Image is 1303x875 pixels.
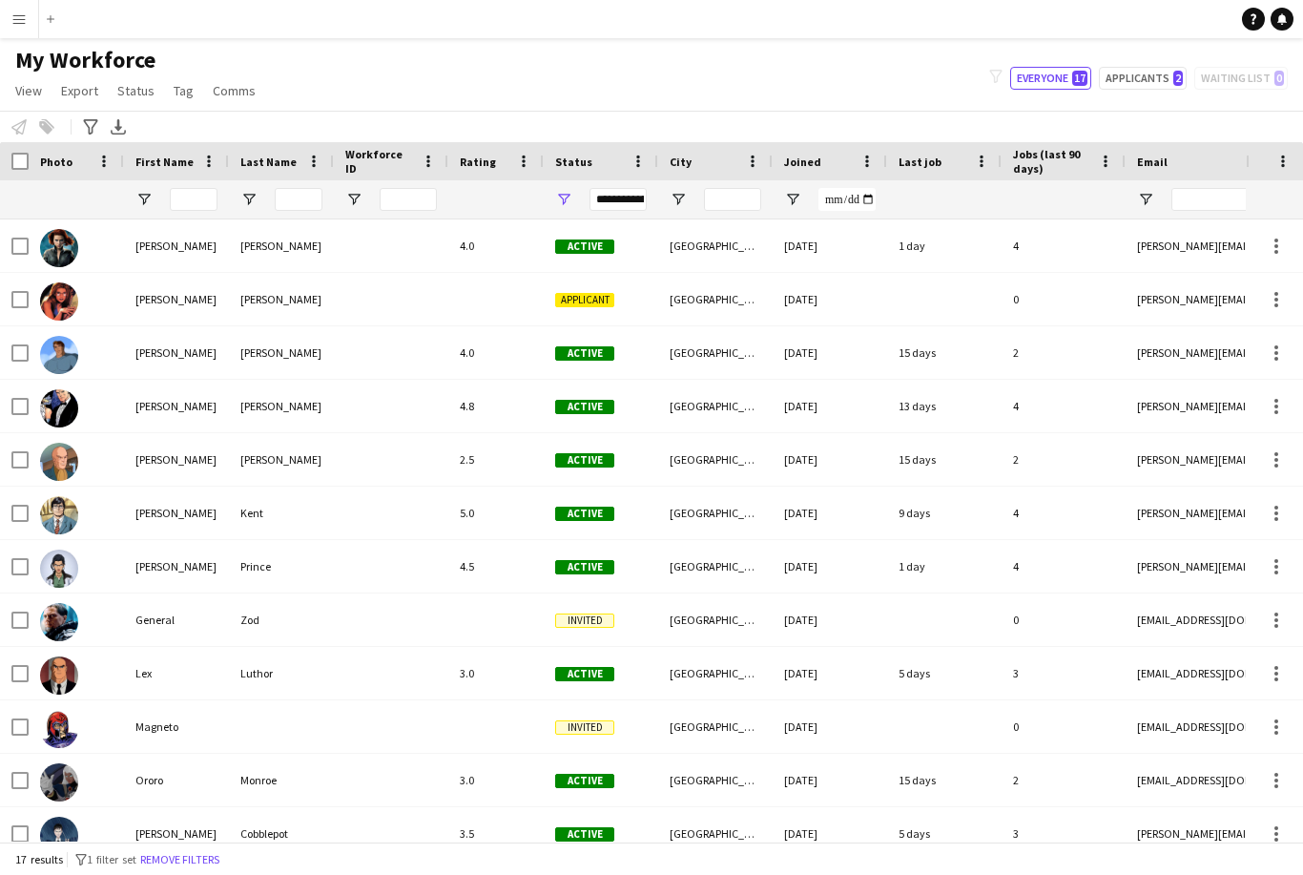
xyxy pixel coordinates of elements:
div: 4.0 [448,219,544,272]
div: [DATE] [773,487,887,539]
div: [DATE] [773,433,887,486]
div: [GEOGRAPHIC_DATA] [658,487,773,539]
div: Zod [229,594,334,646]
button: Open Filter Menu [1137,191,1154,208]
input: Joined Filter Input [818,188,876,211]
input: First Name Filter Input [170,188,217,211]
div: 4 [1002,219,1126,272]
button: Open Filter Menu [555,191,572,208]
div: [DATE] [773,754,887,806]
div: [GEOGRAPHIC_DATA] [658,540,773,593]
div: 3.0 [448,754,544,806]
a: Comms [205,78,263,103]
div: 4 [1002,540,1126,593]
div: [GEOGRAPHIC_DATA] [658,326,773,379]
span: Invited [555,614,614,628]
div: [GEOGRAPHIC_DATA] [658,647,773,699]
div: General [124,594,229,646]
div: 3 [1002,807,1126,860]
div: [PERSON_NAME] [124,433,229,486]
div: [PERSON_NAME] [124,540,229,593]
div: 1 day [887,219,1002,272]
div: [GEOGRAPHIC_DATA] [658,380,773,432]
div: [GEOGRAPHIC_DATA] [658,700,773,753]
div: [DATE] [773,326,887,379]
app-action-btn: Advanced filters [79,115,102,138]
span: Email [1137,155,1168,169]
div: 2 [1002,754,1126,806]
span: Photo [40,155,72,169]
div: 15 days [887,433,1002,486]
div: 13 days [887,380,1002,432]
div: Lex [124,647,229,699]
span: Active [555,827,614,842]
div: [PERSON_NAME] [229,380,334,432]
div: [DATE] [773,647,887,699]
img: Barbara Gorden [40,282,78,321]
span: View [15,82,42,99]
span: Active [555,507,614,521]
img: Diana Prince [40,550,78,588]
div: [GEOGRAPHIC_DATA] [658,594,773,646]
div: 2 [1002,326,1126,379]
span: Active [555,240,614,254]
span: Status [555,155,592,169]
img: Oswald Cobblepot [40,817,78,855]
div: [PERSON_NAME] [124,273,229,325]
div: [PERSON_NAME] [229,219,334,272]
div: [GEOGRAPHIC_DATA] [658,807,773,860]
div: 9 days [887,487,1002,539]
button: Applicants2 [1099,67,1187,90]
div: 5.0 [448,487,544,539]
span: 17 [1072,71,1087,86]
span: City [670,155,692,169]
div: 3.0 [448,647,544,699]
div: 1 day [887,540,1002,593]
span: Active [555,560,614,574]
input: City Filter Input [704,188,761,211]
div: [PERSON_NAME] [229,326,334,379]
div: [DATE] [773,219,887,272]
span: Last Name [240,155,297,169]
img: Bruce Wayne [40,389,78,427]
div: Kent [229,487,334,539]
span: Comms [213,82,256,99]
div: 3.5 [448,807,544,860]
div: 4 [1002,380,1126,432]
div: [PERSON_NAME] [124,487,229,539]
div: [DATE] [773,273,887,325]
div: [PERSON_NAME] [229,433,334,486]
div: Prince [229,540,334,593]
div: 4.0 [448,326,544,379]
div: 4 [1002,487,1126,539]
span: Active [555,400,614,414]
button: Open Filter Menu [135,191,153,208]
img: Benjamin Grimm [40,336,78,374]
span: Active [555,346,614,361]
a: Status [110,78,162,103]
div: [GEOGRAPHIC_DATA] [658,754,773,806]
button: Open Filter Menu [240,191,258,208]
span: Tag [174,82,194,99]
div: Monroe [229,754,334,806]
span: Export [61,82,98,99]
a: View [8,78,50,103]
div: [PERSON_NAME] [124,380,229,432]
span: Active [555,667,614,681]
img: General Zod [40,603,78,641]
div: Cobblepot [229,807,334,860]
div: [GEOGRAPHIC_DATA] [658,273,773,325]
img: Charles Xavier [40,443,78,481]
div: 0 [1002,273,1126,325]
span: Invited [555,720,614,735]
a: Tag [166,78,201,103]
a: Export [53,78,106,103]
button: Everyone17 [1010,67,1091,90]
div: [DATE] [773,700,887,753]
span: Applicant [555,293,614,307]
div: Luthor [229,647,334,699]
div: 15 days [887,326,1002,379]
div: [PERSON_NAME] [124,219,229,272]
div: [PERSON_NAME] [124,326,229,379]
button: Remove filters [136,849,223,870]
